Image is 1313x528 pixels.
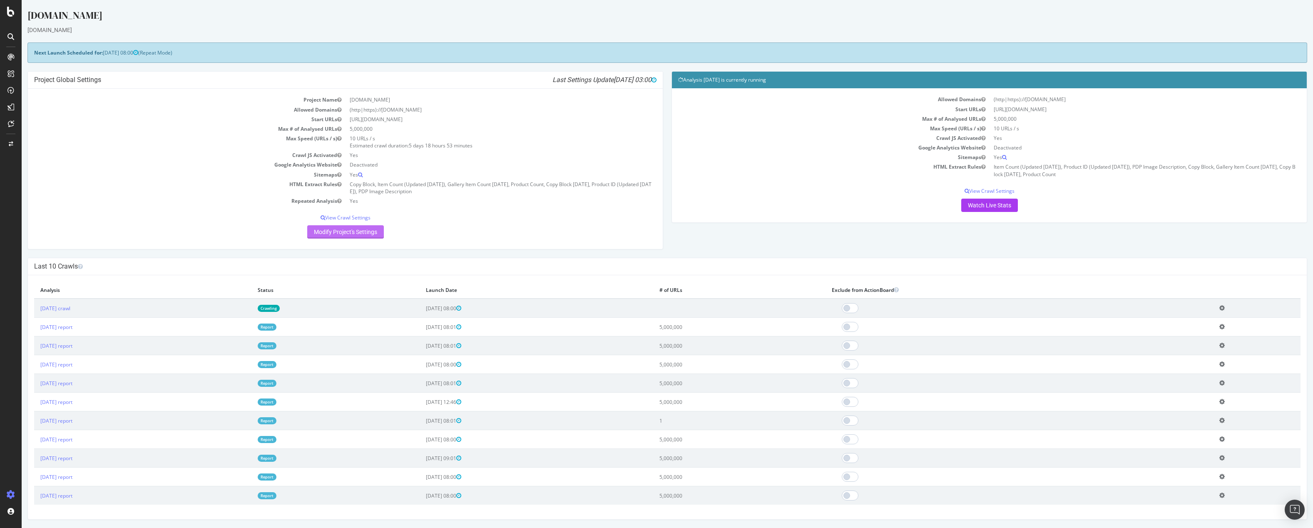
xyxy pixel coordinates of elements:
td: Max Speed (URLs / s) [656,124,968,133]
a: [DATE] report [19,380,51,387]
td: Project Name [12,95,324,105]
h4: Project Global Settings [12,76,635,84]
div: [DOMAIN_NAME] [6,8,1286,26]
a: Modify Project's Settings [286,225,362,239]
td: 5,000,000 [632,468,804,486]
th: Analysis [12,281,230,299]
span: [DATE] 03:00 [592,76,635,84]
td: Item Count (Updated [DATE]), Product ID (Updated [DATE]), PDP Image Description, Copy Block, Gall... [968,162,1279,179]
span: [DATE] 09:01 [404,455,440,462]
td: Google Analytics Website [656,143,968,152]
td: Yes [324,150,635,160]
td: Yes [324,170,635,179]
h4: Analysis [DATE] is currently running [656,76,1279,84]
td: Deactivated [324,160,635,169]
td: Crawl JS Activated [656,133,968,143]
a: Report [236,492,255,499]
td: 5,000,000 [632,336,804,355]
span: [DATE] 08:01 [404,342,440,349]
a: Report [236,361,255,368]
td: Max # of Analysed URLs [12,124,324,134]
a: Report [236,398,255,406]
a: Report [236,324,255,331]
p: View Crawl Settings [12,214,635,221]
a: Crawling [236,305,258,312]
td: 10 URLs / s Estimated crawl duration: [324,134,635,150]
span: [DATE] 08:00 [404,305,440,312]
a: [DATE] report [19,417,51,424]
span: [DATE] 08:00 [404,473,440,481]
td: Start URLs [12,115,324,124]
a: [DATE] report [19,455,51,462]
td: [URL][DOMAIN_NAME] [968,105,1279,114]
div: [DOMAIN_NAME] [6,26,1286,34]
td: 10 URLs / s [968,124,1279,133]
td: 5,000,000 [632,430,804,449]
td: 5,000,000 [324,124,635,134]
a: [DATE] report [19,436,51,443]
a: Report [236,417,255,424]
td: Start URLs [656,105,968,114]
td: 5,000,000 [632,393,804,411]
td: 5,000,000 [968,114,1279,124]
td: HTML Extract Rules [12,179,324,196]
a: [DATE] report [19,342,51,349]
td: Max # of Analysed URLs [656,114,968,124]
th: Exclude from ActionBoard [804,281,1191,299]
a: [DATE] report [19,361,51,368]
div: Open Intercom Messenger [1285,500,1305,520]
p: View Crawl Settings [656,187,1279,194]
a: [DATE] crawl [19,305,49,312]
a: [DATE] report [19,324,51,331]
a: Report [236,380,255,387]
td: Allowed Domains [656,95,968,104]
span: 5 days 18 hours 53 minutes [387,142,451,149]
th: Launch Date [398,281,632,299]
span: [DATE] 08:01 [404,417,440,424]
div: (Repeat Mode) [6,42,1286,63]
th: # of URLs [632,281,804,299]
a: [DATE] report [19,473,51,481]
a: Report [236,455,255,462]
td: [DOMAIN_NAME] [324,95,635,105]
td: Copy Block, Item Count (Updated [DATE]), Gallery Item Count [DATE], Product Count, Copy Block [DA... [324,179,635,196]
td: (http|https)://[DOMAIN_NAME] [968,95,1279,104]
td: Sitemaps [12,170,324,179]
td: Google Analytics Website [12,160,324,169]
td: Yes [968,152,1279,162]
td: Repeated Analysis [12,196,324,206]
td: 5,000,000 [632,486,804,505]
td: Deactivated [968,143,1279,152]
span: [DATE] 08:01 [404,324,440,331]
td: (http|https)://[DOMAIN_NAME] [324,105,635,115]
span: [DATE] 08:00 [81,49,117,56]
a: Report [236,473,255,481]
td: 5,000,000 [632,355,804,374]
td: 5,000,000 [632,374,804,393]
a: Watch Live Stats [940,199,996,212]
h4: Last 10 Crawls [12,262,1279,271]
td: Allowed Domains [12,105,324,115]
span: [DATE] 08:01 [404,380,440,387]
a: [DATE] report [19,398,51,406]
td: 1 [632,411,804,430]
th: Status [230,281,398,299]
td: Crawl JS Activated [12,150,324,160]
td: Yes [968,133,1279,143]
td: Yes [324,196,635,206]
span: [DATE] 08:00 [404,361,440,368]
td: Max Speed (URLs / s) [12,134,324,150]
i: Last Settings Update [531,76,635,84]
a: Report [236,436,255,443]
a: Report [236,342,255,349]
span: [DATE] 12:46 [404,398,440,406]
span: [DATE] 08:00 [404,492,440,499]
td: HTML Extract Rules [656,162,968,179]
span: [DATE] 08:00 [404,436,440,443]
td: 5,000,000 [632,449,804,468]
td: [URL][DOMAIN_NAME] [324,115,635,124]
td: Sitemaps [656,152,968,162]
td: 5,000,000 [632,318,804,336]
strong: Next Launch Scheduled for: [12,49,81,56]
a: [DATE] report [19,492,51,499]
